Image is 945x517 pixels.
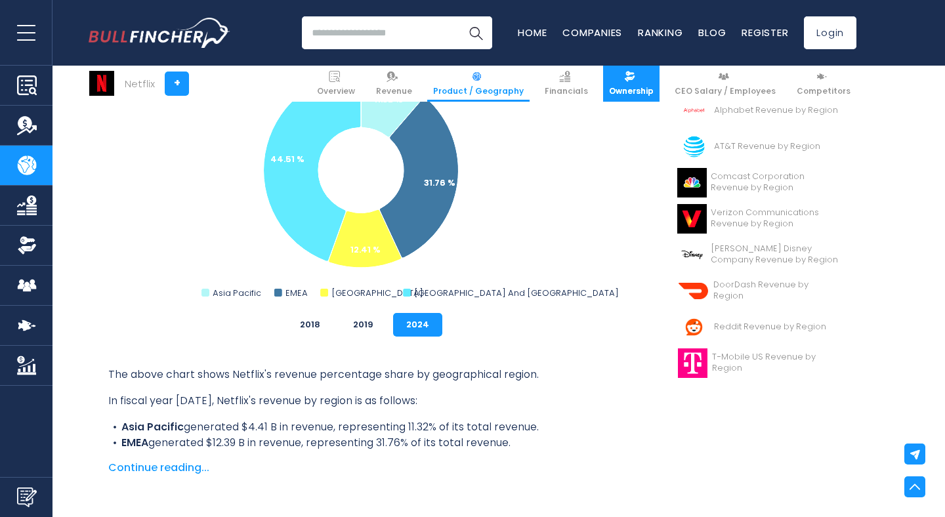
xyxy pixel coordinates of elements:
[270,153,304,165] text: 44.51 %
[677,96,710,125] img: GOOGL logo
[121,435,148,450] b: EMEA
[677,348,708,378] img: TMUS logo
[669,129,847,165] a: AT&T Revenue by Region
[545,86,588,96] span: Financials
[433,86,524,96] span: Product / Geography
[108,40,620,302] svg: Netflix's Revenue Share by Region
[677,204,707,234] img: VZ logo
[340,313,387,337] button: 2019
[17,236,37,255] img: Ownership
[459,16,492,49] button: Search
[677,240,707,270] img: DIS logo
[424,176,455,189] text: 31.76 %
[89,18,230,48] a: Go to homepage
[121,451,239,466] b: [GEOGRAPHIC_DATA]
[711,171,839,194] span: Comcast Corporation Revenue by Region
[285,287,308,299] text: EMEA
[714,141,820,152] span: AT&T Revenue by Region
[125,76,155,91] div: Netflix
[742,26,788,39] a: Register
[89,71,114,96] img: NFLX logo
[121,419,184,434] b: Asia Pacific
[669,165,847,201] a: Comcast Corporation Revenue by Region
[804,16,856,49] a: Login
[669,66,782,102] a: CEO Salary / Employees
[669,201,847,237] a: Verizon Communications Revenue by Region
[108,393,620,409] p: In fiscal year [DATE], Netflix's revenue by region is as follows:
[797,86,850,96] span: Competitors
[669,237,847,273] a: [PERSON_NAME] Disney Company Revenue by Region
[370,66,418,102] a: Revenue
[213,287,261,299] text: Asia Pacific
[669,309,847,345] a: Reddit Revenue by Region
[638,26,682,39] a: Ranking
[414,287,619,299] text: [GEOGRAPHIC_DATA] And [GEOGRAPHIC_DATA]
[311,66,361,102] a: Overview
[427,66,530,102] a: Product / Geography
[539,66,594,102] a: Financials
[376,86,412,96] span: Revenue
[108,460,620,476] span: Continue reading...
[108,435,620,451] li: generated $12.39 B in revenue, representing 31.76% of its total revenue.
[713,279,839,302] span: DoorDash Revenue by Region
[677,168,707,197] img: CMCSA logo
[287,313,333,337] button: 2018
[698,26,726,39] a: Blog
[562,26,622,39] a: Companies
[108,419,620,435] li: generated $4.41 B in revenue, representing 11.32% of its total revenue.
[331,287,423,299] text: [GEOGRAPHIC_DATA]
[108,367,620,383] p: The above chart shows Netflix's revenue percentage share by geographical region.
[714,321,826,333] span: Reddit Revenue by Region
[165,72,189,96] a: +
[669,273,847,309] a: DoorDash Revenue by Region
[677,132,710,161] img: T logo
[609,86,654,96] span: Ownership
[108,451,620,466] li: generated $4.84 B in revenue, representing 12.41% of its total revenue.
[712,352,839,374] span: T-Mobile US Revenue by Region
[317,86,355,96] span: Overview
[669,345,847,381] a: T-Mobile US Revenue by Region
[669,93,847,129] a: Alphabet Revenue by Region
[675,86,776,96] span: CEO Salary / Employees
[714,105,838,116] span: Alphabet Revenue by Region
[711,243,839,266] span: [PERSON_NAME] Disney Company Revenue by Region
[518,26,547,39] a: Home
[89,18,230,48] img: Bullfincher logo
[393,313,442,337] button: 2024
[603,66,660,102] a: Ownership
[791,66,856,102] a: Competitors
[677,276,709,306] img: DASH logo
[677,312,710,342] img: RDDT logo
[711,207,839,230] span: Verizon Communications Revenue by Region
[350,243,381,256] text: 12.41 %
